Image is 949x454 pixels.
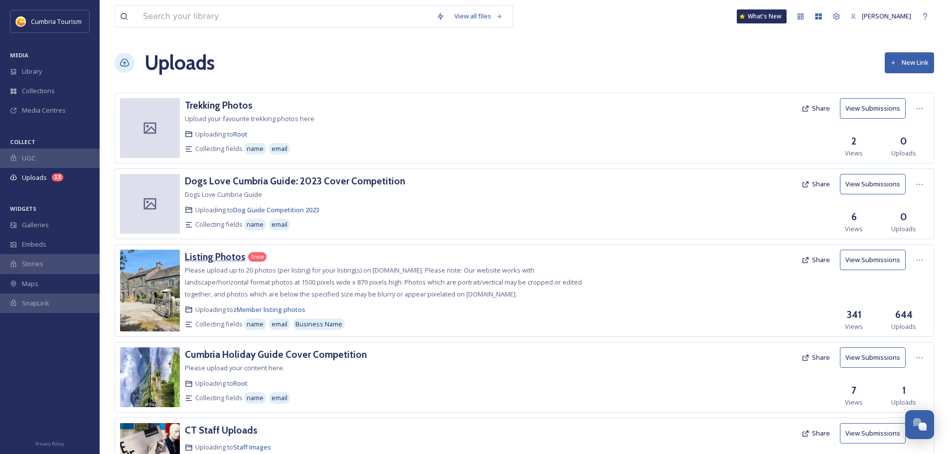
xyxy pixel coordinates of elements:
span: Uploading to [195,305,305,314]
span: Please upload your content here. [185,363,284,372]
span: Collecting fields [195,220,243,229]
a: [PERSON_NAME] [845,6,916,26]
button: Share [797,348,835,367]
span: COLLECT [10,138,35,146]
h3: 7 [851,383,856,398]
span: email [271,319,287,329]
div: 13 [52,173,63,181]
a: View Submissions [840,347,911,368]
span: Cumbria Tourism [31,17,82,26]
span: email [271,393,287,403]
a: View Submissions [840,423,911,444]
h3: Dogs Love Cumbria Guide: 2023 Cover Competition [185,175,405,187]
span: Business Name [295,319,342,329]
a: Cumbria Holiday Guide Cover Competition [185,347,367,362]
span: Upload your favourite trekking photos here [185,114,314,123]
span: UGC [22,153,35,163]
span: Galleries [22,220,49,230]
span: MEDIA [10,51,28,59]
span: WIDGETS [10,205,36,212]
button: View Submissions [840,174,906,194]
h3: 0 [900,210,907,224]
a: Dog Guide Competition 2023 [233,205,319,214]
a: Staff Images [233,443,271,452]
a: What's New [737,9,787,23]
span: Collecting fields [195,144,243,153]
span: Uploading to [195,379,248,388]
span: Uploads [891,322,916,331]
span: Please upload up to 20 photos (per listing) for your listing(s) on [DOMAIN_NAME]. Please note: Ou... [185,266,582,299]
a: View Submissions [840,250,911,270]
h3: 0 [900,134,907,149]
a: Root [233,130,248,139]
h3: CT Staff Uploads [185,424,258,436]
span: email [271,144,287,153]
span: Views [845,149,863,158]
span: Embeds [22,240,46,249]
span: Views [845,398,863,407]
img: lindamcculloch.lf%2540gmail.com-Screenshot_20230910_083729_Photos.jpg [120,347,180,407]
button: View Submissions [840,98,906,119]
span: Maps [22,279,38,289]
button: Share [797,250,835,270]
span: Privacy Policy [35,441,64,447]
div: 3 new [248,252,267,262]
h3: 1 [902,383,906,398]
a: Listing Photos [185,250,246,264]
span: Stories [22,259,43,269]
span: [PERSON_NAME] [862,11,911,20]
span: Uploads [891,224,916,234]
a: Trekking Photos [185,98,253,113]
h3: Cumbria Holiday Guide Cover Competition [185,348,367,360]
a: View Submissions [840,174,911,194]
h3: Trekking Photos [185,99,253,111]
input: Search your library [138,5,431,27]
button: Share [797,174,835,194]
span: name [247,319,264,329]
a: Dogs Love Cumbria Guide: 2023 Cover Competition [185,174,405,188]
a: zMember listing photos [233,305,305,314]
span: name [247,144,264,153]
span: Uploading to [195,205,319,215]
span: Uploads [891,398,916,407]
a: Uploads [144,48,215,78]
h3: 2 [851,134,856,149]
a: CT Staff Uploads [185,423,258,438]
img: images.jpg [16,16,26,26]
a: View Submissions [840,98,911,119]
h3: 341 [847,307,861,322]
span: Views [845,224,863,234]
h3: Listing Photos [185,251,246,263]
span: Uploading to [195,130,248,139]
span: Collecting fields [195,393,243,403]
a: View all files [449,6,508,26]
span: Collecting fields [195,319,243,329]
a: Privacy Policy [35,437,64,449]
span: email [271,220,287,229]
span: Uploading to [195,443,271,452]
span: Media Centres [22,106,66,115]
button: View Submissions [840,423,906,444]
img: 789db762-fc4c-40cb-9ae9-49d0132e6b17.jpg [120,250,180,331]
span: SnapLink [22,299,49,308]
button: Open Chat [905,410,934,439]
span: Collections [22,86,55,96]
span: Uploads [891,149,916,158]
a: Root [233,379,248,388]
button: New Link [885,52,934,73]
span: name [247,393,264,403]
span: name [247,220,264,229]
button: View Submissions [840,250,906,270]
span: Library [22,67,42,76]
button: View Submissions [840,347,906,368]
h3: 644 [895,307,913,322]
h3: 6 [851,210,857,224]
span: Uploads [22,173,47,182]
